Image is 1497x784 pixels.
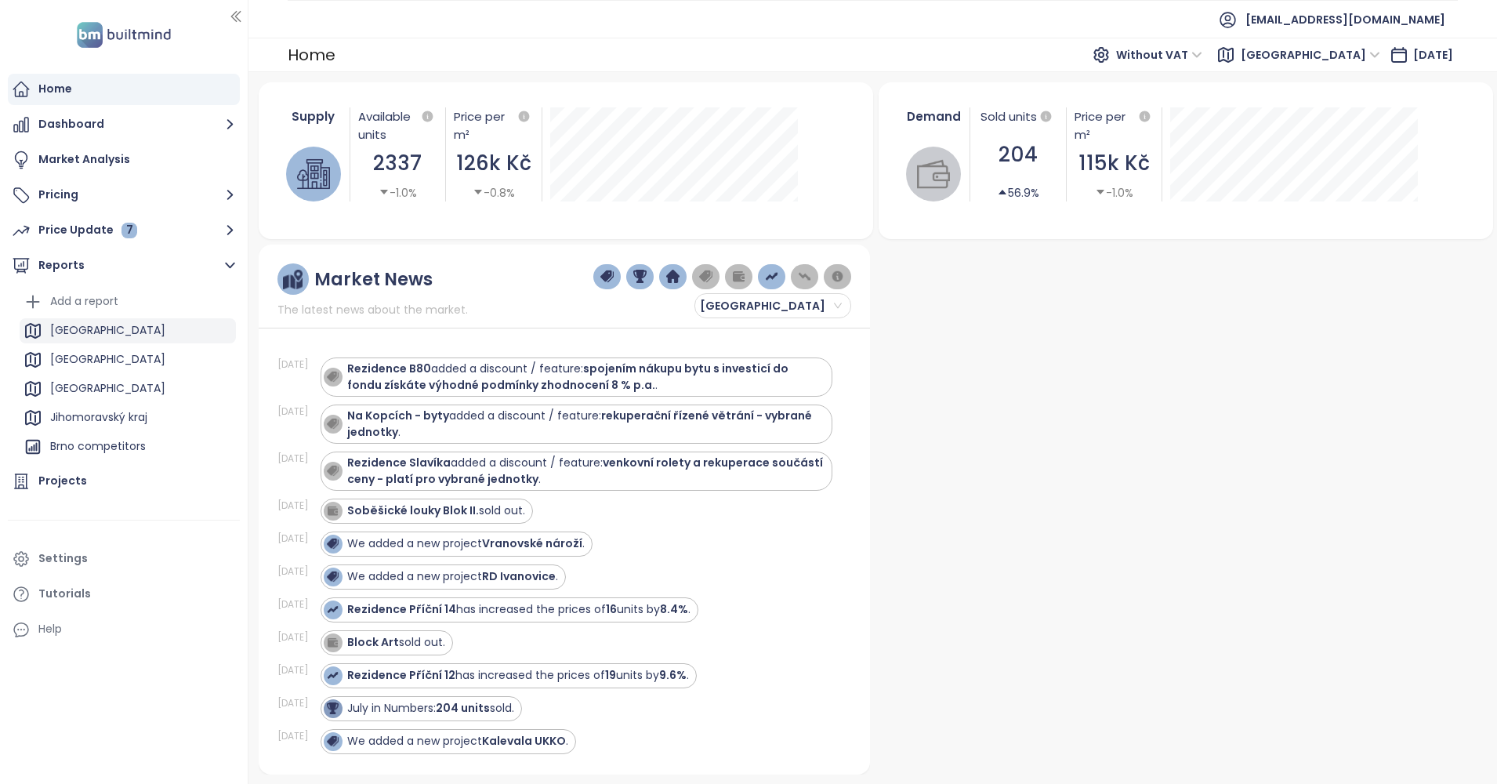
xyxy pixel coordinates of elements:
img: icon [327,538,338,549]
div: [GEOGRAPHIC_DATA] [50,350,165,369]
div: Price per m² [1075,107,1154,143]
span: [EMAIL_ADDRESS][DOMAIN_NAME] [1245,1,1445,38]
div: Brno competitors [20,434,236,459]
div: Projects [38,471,87,491]
span: The latest news about the market. [277,301,468,318]
div: [GEOGRAPHIC_DATA] [20,318,236,343]
div: added a discount / feature: . [347,408,825,441]
div: 2337 [358,147,438,180]
div: [GEOGRAPHIC_DATA] [50,321,165,340]
strong: 9.6% [659,667,687,683]
img: icon [327,571,338,582]
div: Help [8,614,240,645]
strong: Vranovské nároží [482,535,582,551]
div: Available units [358,107,438,143]
div: [GEOGRAPHIC_DATA] [50,379,165,398]
div: Home [38,79,72,99]
strong: RD Ivanovice [482,568,556,584]
img: price-increases.png [765,270,779,284]
img: house [297,158,330,191]
strong: venkovní rolety a rekuperace součástí ceny - platí pro vybrané jednotky [347,455,823,487]
img: icon [327,670,338,681]
div: Brno competitors [50,437,146,456]
div: Help [38,619,62,639]
img: icon [327,637,338,648]
img: icon [327,735,338,746]
div: sold out. [347,503,525,519]
div: sold out. [347,634,445,651]
div: [DATE] [277,564,317,579]
div: July in Numbers: sold. [347,700,514,717]
img: ruler [283,270,303,289]
div: Tutorials [38,584,91,604]
div: [DATE] [277,405,317,419]
div: [DATE] [277,696,317,710]
strong: Rezidence Příční 14 [347,601,456,617]
strong: 8.4% [660,601,688,617]
img: logo [72,19,176,51]
strong: rekuperační řízené větrání - vybrané jednotky [347,408,812,440]
div: [DATE] [277,358,317,372]
a: Market Analysis [8,144,240,176]
div: [DATE] [277,663,317,677]
div: Price per m² [454,107,515,143]
div: Demand [905,107,962,125]
div: [GEOGRAPHIC_DATA] [20,347,236,372]
a: Projects [8,466,240,497]
div: Jihomoravský kraj [20,405,236,430]
img: icon [327,604,338,615]
strong: 204 units [436,700,490,716]
div: We added a new project . [347,733,568,750]
strong: Rezidence Příční 12 [347,667,455,683]
div: Home [288,41,335,69]
div: Market News [314,270,433,289]
div: [DATE] [277,499,317,513]
div: [DATE] [277,729,317,743]
div: [DATE] [277,597,317,612]
img: icon [327,371,338,382]
img: wallet [917,158,950,191]
div: -0.8% [473,184,515,201]
button: Price Update 7 [8,215,240,246]
img: price-tag-grey.png [699,270,713,284]
div: [GEOGRAPHIC_DATA] [20,376,236,401]
img: price-decreases.png [798,270,812,284]
a: Settings [8,543,240,575]
img: home-dark-blue.png [666,270,680,284]
button: Dashboard [8,109,240,140]
img: wallet-dark-grey.png [732,270,746,284]
div: [DATE] [277,532,317,546]
span: [DATE] [1413,47,1453,63]
div: added a discount / feature: . [347,455,825,488]
div: Supply [285,107,342,125]
div: -1.0% [1095,184,1133,201]
div: 204 [978,139,1058,171]
div: Price Update [38,220,137,240]
div: Market Analysis [38,150,130,169]
button: Reports [8,250,240,281]
strong: spojením nákupu bytu s investicí do fondu získáte výhodné podmínky zhodnocení 8 % p.a. [347,361,788,393]
img: information-circle.png [831,270,845,284]
strong: 19 [605,667,616,683]
div: Settings [38,549,88,568]
img: trophy-dark-blue.png [633,270,647,284]
strong: 16 [606,601,617,617]
div: Sold units [978,107,1058,126]
div: -1.0% [379,184,417,201]
div: [DATE] [277,630,317,644]
strong: Rezidence Slavíka [347,455,451,470]
div: has increased the prices of units by . [347,601,691,618]
img: icon [327,505,338,516]
div: 7 [121,223,137,238]
div: 115k Kč [1075,147,1154,180]
span: caret-down [1095,187,1106,198]
img: icon [327,465,338,476]
a: Tutorials [8,579,240,610]
a: Home [8,74,240,105]
img: price-tag-dark-blue.png [600,270,614,284]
